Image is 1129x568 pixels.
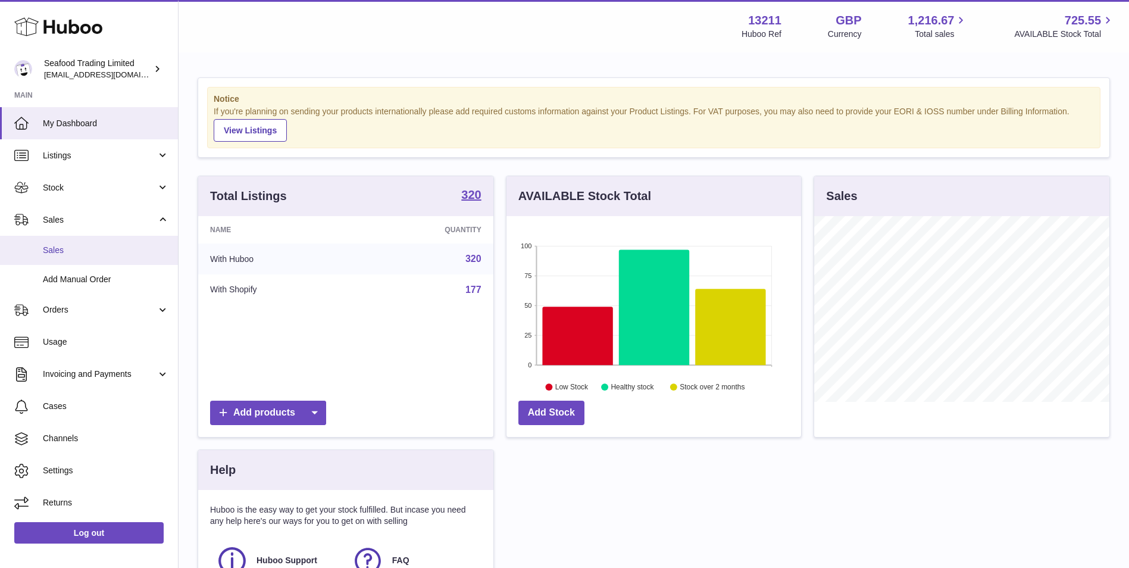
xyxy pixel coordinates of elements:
[524,302,531,309] text: 50
[43,118,169,129] span: My Dashboard
[210,504,481,527] p: Huboo is the easy way to get your stock fulfilled. But incase you need any help here's our ways f...
[43,497,169,508] span: Returns
[528,361,531,369] text: 0
[611,383,654,391] text: Healthy stock
[14,522,164,544] a: Log out
[43,182,157,194] span: Stock
[43,150,157,161] span: Listings
[392,555,409,566] span: FAQ
[524,272,531,279] text: 75
[214,93,1094,105] strong: Notice
[1065,13,1101,29] span: 725.55
[465,254,481,264] a: 320
[826,188,857,204] h3: Sales
[44,70,175,79] span: [EMAIL_ADDRESS][DOMAIN_NAME]
[836,13,861,29] strong: GBP
[828,29,862,40] div: Currency
[198,216,357,244] th: Name
[524,332,531,339] text: 25
[1014,13,1115,40] a: 725.55 AVAILABLE Stock Total
[748,13,781,29] strong: 13211
[555,383,589,391] text: Low Stock
[198,244,357,274] td: With Huboo
[461,189,481,203] a: 320
[210,188,287,204] h3: Total Listings
[43,274,169,285] span: Add Manual Order
[518,188,651,204] h3: AVAILABLE Stock Total
[915,29,968,40] span: Total sales
[521,242,531,249] text: 100
[43,369,157,380] span: Invoicing and Payments
[14,60,32,78] img: internalAdmin-13211@internal.huboo.com
[461,189,481,201] strong: 320
[43,336,169,348] span: Usage
[43,214,157,226] span: Sales
[214,119,287,142] a: View Listings
[908,13,968,40] a: 1,216.67 Total sales
[257,555,317,566] span: Huboo Support
[518,401,584,425] a: Add Stock
[908,13,955,29] span: 1,216.67
[465,285,481,295] a: 177
[357,216,493,244] th: Quantity
[1014,29,1115,40] span: AVAILABLE Stock Total
[43,433,169,444] span: Channels
[43,465,169,476] span: Settings
[210,462,236,478] h3: Help
[198,274,357,305] td: With Shopify
[43,401,169,412] span: Cases
[742,29,781,40] div: Huboo Ref
[210,401,326,425] a: Add products
[44,58,151,80] div: Seafood Trading Limited
[680,383,745,391] text: Stock over 2 months
[43,304,157,316] span: Orders
[43,245,169,256] span: Sales
[214,106,1094,142] div: If you're planning on sending your products internationally please add required customs informati...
